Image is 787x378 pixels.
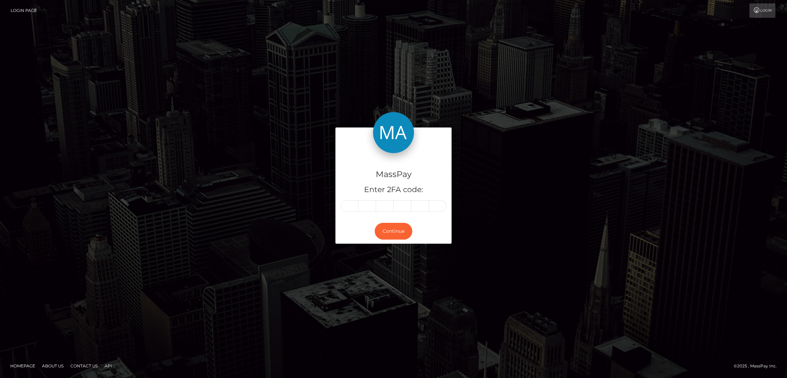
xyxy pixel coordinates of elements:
a: API [102,361,115,371]
h5: Enter 2FA code: [341,185,446,195]
a: Login Page [11,3,37,18]
a: Contact Us [68,361,100,371]
a: About Us [39,361,66,371]
a: Homepage [8,361,38,371]
a: Login [749,3,775,18]
h4: MassPay [341,168,446,180]
div: © 2025 , MassPay Inc. [734,362,782,370]
img: MassPay [373,112,414,153]
button: Continue [375,223,412,240]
